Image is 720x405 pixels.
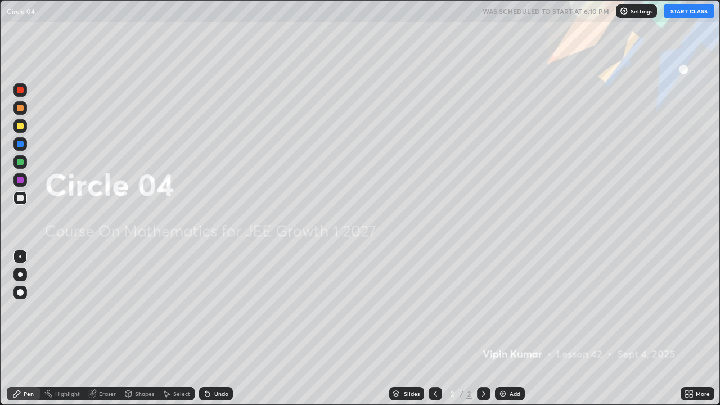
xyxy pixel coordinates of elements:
[510,391,520,397] div: Add
[664,4,714,18] button: START CLASS
[498,389,507,398] img: add-slide-button
[447,390,458,397] div: 2
[99,391,116,397] div: Eraser
[135,391,154,397] div: Shapes
[24,391,34,397] div: Pen
[631,8,652,14] p: Settings
[696,391,710,397] div: More
[173,391,190,397] div: Select
[214,391,228,397] div: Undo
[466,389,472,399] div: 2
[404,391,420,397] div: Slides
[483,6,609,16] h5: WAS SCHEDULED TO START AT 6:10 PM
[7,7,35,16] p: Circle 04
[55,391,80,397] div: Highlight
[460,390,463,397] div: /
[619,7,628,16] img: class-settings-icons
